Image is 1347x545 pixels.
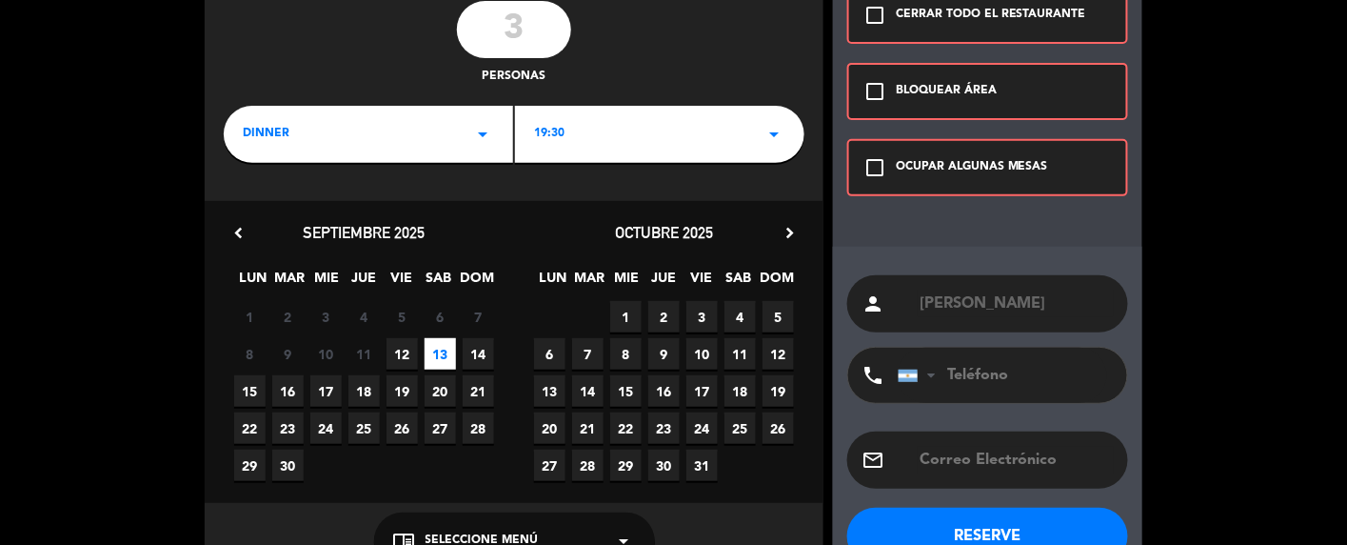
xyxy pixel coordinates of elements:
span: DOM [460,267,491,298]
input: 0 [457,1,571,58]
span: 14 [463,338,494,370]
span: 5 [763,301,794,333]
span: 9 [272,338,304,370]
span: 16 [648,375,680,407]
span: 17 [686,375,718,407]
span: VIE [386,267,417,298]
span: 2 [272,301,304,333]
span: 19 [386,375,418,407]
div: Argentina: +54 [899,349,942,402]
span: 5 [386,301,418,333]
span: 6 [534,338,565,370]
span: 2 [648,301,680,333]
span: 31 [686,450,718,481]
span: 26 [386,413,418,444]
input: Nombre [918,291,1114,317]
div: OCUPAR ALGUNAS MESAS [896,158,1048,177]
span: LUN [537,267,568,298]
span: 28 [463,413,494,444]
span: 17 [310,375,342,407]
span: JUE [648,267,680,298]
i: check_box_outline_blank [863,4,886,27]
span: SAB [423,267,454,298]
input: Correo Electrónico [918,447,1114,474]
i: arrow_drop_down [763,123,785,146]
span: 15 [610,375,642,407]
span: DOM [760,267,791,298]
span: 16 [272,375,304,407]
span: 8 [610,338,642,370]
span: 24 [686,413,718,444]
span: 1 [234,301,266,333]
span: 3 [310,301,342,333]
span: personas [483,68,546,87]
span: 7 [463,301,494,333]
span: septiembre 2025 [304,223,426,242]
span: 20 [534,413,565,444]
i: email [862,449,884,472]
i: person [862,293,884,315]
span: 30 [648,450,680,481]
span: 29 [234,450,266,481]
span: JUE [348,267,380,298]
span: 1 [610,301,642,333]
span: 6 [425,301,456,333]
span: 18 [724,375,756,407]
span: 22 [234,413,266,444]
span: 12 [763,338,794,370]
span: 15 [234,375,266,407]
span: 10 [310,338,342,370]
span: MAR [574,267,605,298]
span: 13 [534,375,565,407]
span: 12 [386,338,418,370]
span: 21 [463,375,494,407]
span: 23 [272,413,304,444]
input: Teléfono [898,348,1107,403]
div: BLOQUEAR ÁREA [896,82,997,101]
span: 27 [534,450,565,481]
span: 27 [425,413,456,444]
i: check_box_outline_blank [863,156,886,179]
span: LUN [237,267,268,298]
span: 19 [763,375,794,407]
span: MIE [311,267,343,298]
span: MIE [611,267,643,298]
span: MAR [274,267,306,298]
span: 24 [310,413,342,444]
span: 7 [572,338,604,370]
i: chevron_left [228,223,248,243]
span: 23 [648,413,680,444]
span: dinner [243,125,289,144]
span: 28 [572,450,604,481]
span: 11 [724,338,756,370]
span: SAB [723,267,754,298]
span: 19:30 [534,125,565,144]
span: VIE [685,267,717,298]
span: 18 [348,375,380,407]
i: check_box_outline_blank [863,80,886,103]
span: 21 [572,413,604,444]
span: 29 [610,450,642,481]
span: 14 [572,375,604,407]
span: 9 [648,338,680,370]
i: arrow_drop_down [471,123,494,146]
span: 3 [686,301,718,333]
i: chevron_right [780,223,800,243]
i: phone [862,364,884,387]
span: 20 [425,375,456,407]
span: 30 [272,450,304,481]
span: 4 [348,301,380,333]
span: 10 [686,338,718,370]
div: CERRAR TODO EL RESTAURANTE [896,6,1086,25]
span: 11 [348,338,380,370]
span: 8 [234,338,266,370]
span: 22 [610,413,642,444]
span: octubre 2025 [615,223,713,242]
span: 25 [724,413,756,444]
span: 13 [425,338,456,370]
span: 26 [763,413,794,444]
span: 4 [724,301,756,333]
span: 25 [348,413,380,444]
